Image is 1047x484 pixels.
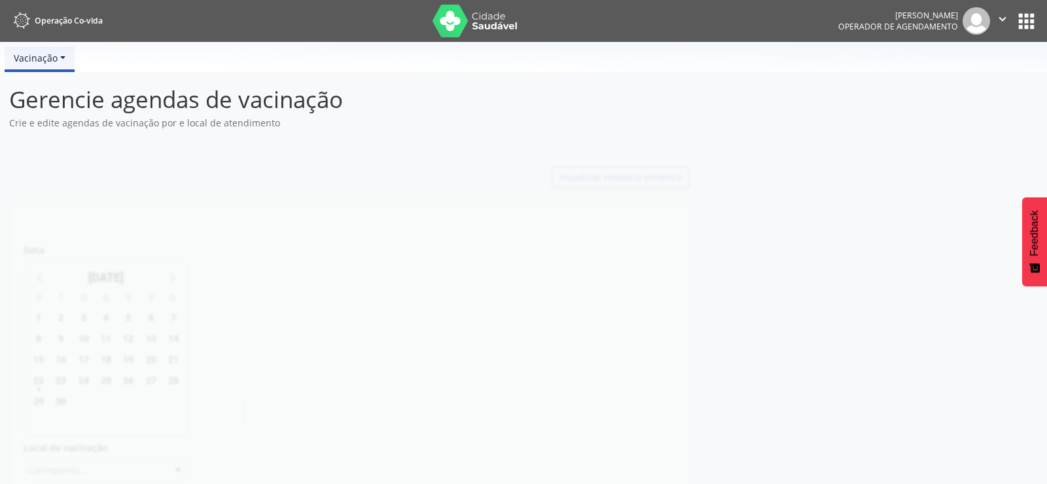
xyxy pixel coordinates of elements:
[14,52,58,64] span: Vacinação
[35,15,103,26] span: Operação Co-vida
[9,86,1038,113] h1: Gerencie agendas de vacinação
[838,21,958,32] span: Operador de agendamento
[990,7,1015,35] button: 
[1015,10,1038,33] button: apps
[9,10,103,31] a: Operação Co-vida
[5,47,75,69] a: Vacinação
[1022,197,1047,286] button: Feedback - Mostrar pesquisa
[1029,210,1040,256] span: Feedback
[838,10,958,21] div: [PERSON_NAME]
[9,116,352,130] small: Crie e edite agendas de vacinação por e local de atendimento
[963,7,990,35] img: img
[995,12,1010,26] i: 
